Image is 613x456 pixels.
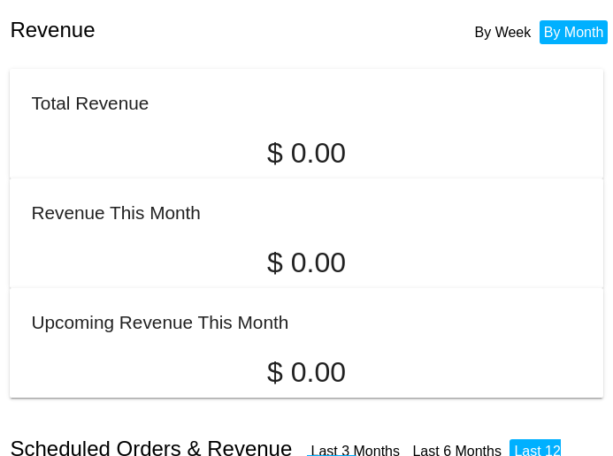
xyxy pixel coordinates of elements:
p: $ 0.00 [31,356,581,389]
p: $ 0.00 [31,137,581,170]
li: By Week [471,20,536,44]
h2: Revenue This Month [31,202,201,223]
p: $ 0.00 [31,247,581,279]
h2: Upcoming Revenue This Month [31,312,288,332]
h2: Total Revenue [31,93,149,113]
li: By Month [540,20,609,44]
